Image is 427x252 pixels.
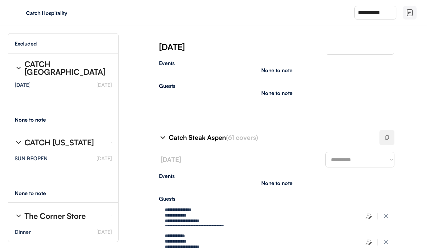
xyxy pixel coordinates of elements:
[383,239,389,245] img: x-close%20%283%29.svg
[15,117,58,122] div: None to note
[26,10,108,16] div: Catch Hospitality
[15,82,31,87] div: [DATE]
[159,41,427,53] div: [DATE]
[261,68,292,73] div: None to note
[226,133,258,141] font: (61 covers)
[96,155,112,162] font: [DATE]
[24,60,106,76] div: CATCH [GEOGRAPHIC_DATA]
[15,41,37,46] div: Excluded
[365,213,372,219] img: users-edit.svg
[261,90,292,96] div: None to note
[159,196,394,201] div: Guests
[261,180,292,186] div: None to note
[15,64,22,72] img: chevron-right%20%281%29.svg
[161,155,181,164] font: [DATE]
[15,156,48,161] div: SUN REOPEN
[15,212,22,220] img: chevron-right%20%281%29.svg
[15,191,58,196] div: None to note
[159,60,394,66] div: Events
[159,134,167,141] img: chevron-right%20%281%29.svg
[15,139,22,146] img: chevron-right%20%281%29.svg
[13,7,23,18] img: yH5BAEAAAAALAAAAAABAAEAAAIBRAA7
[24,212,86,220] div: The Corner Store
[96,229,112,235] font: [DATE]
[96,82,112,88] font: [DATE]
[15,229,31,234] div: Dinner
[159,83,394,88] div: Guests
[383,213,389,219] img: x-close%20%283%29.svg
[159,173,394,179] div: Events
[406,9,414,17] img: file-02.svg
[365,239,372,245] img: users-edit.svg
[169,133,372,142] div: Catch Steak Aspen
[24,139,94,146] div: CATCH [US_STATE]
